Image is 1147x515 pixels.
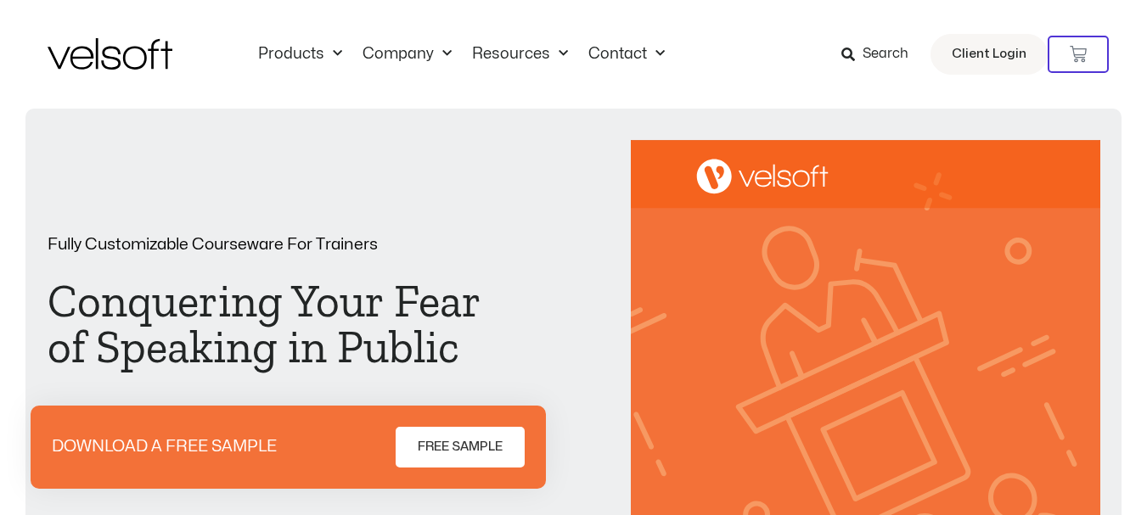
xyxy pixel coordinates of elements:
img: Velsoft Training Materials [48,38,172,70]
iframe: chat widget [931,478,1139,515]
p: Fully Customizable Courseware For Trainers [48,237,516,253]
h1: Conquering Your Fear of Speaking in Public [48,278,516,370]
p: DOWNLOAD A FREE SAMPLE [52,439,277,455]
a: ProductsMenu Toggle [248,45,352,64]
span: Search [863,43,908,65]
a: CompanyMenu Toggle [352,45,462,64]
a: Client Login [931,34,1048,75]
a: ContactMenu Toggle [578,45,675,64]
span: FREE SAMPLE [418,437,503,457]
span: Client Login [952,43,1026,65]
a: ResourcesMenu Toggle [462,45,578,64]
a: Search [841,40,920,69]
nav: Menu [248,45,675,64]
a: FREE SAMPLE [396,427,525,467]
